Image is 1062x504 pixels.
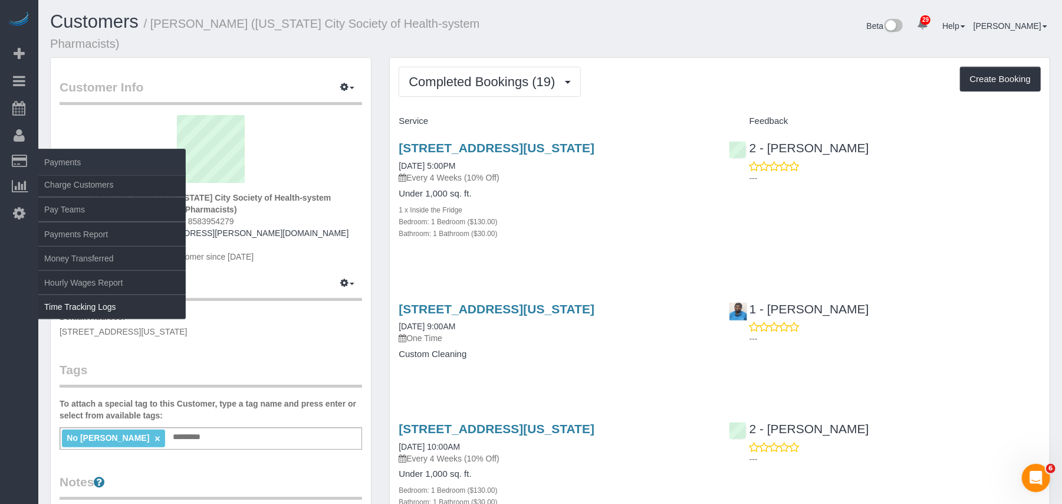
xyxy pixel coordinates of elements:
ul: Payments [38,172,186,319]
p: --- [749,453,1041,465]
p: --- [749,333,1041,345]
button: Completed Bookings (19) [399,67,580,97]
span: 8583954279 [188,217,234,226]
label: To attach a special tag to this Customer, type a tag name and press enter or select from availabl... [60,398,362,421]
h4: Under 1,000 sq. ft. [399,469,711,479]
a: 1 - [PERSON_NAME] [729,302,869,316]
a: Time Tracking Logs [38,295,186,319]
a: [STREET_ADDRESS][US_STATE] [399,141,594,155]
a: [PERSON_NAME] [974,21,1047,31]
legend: Tags [60,361,362,388]
p: --- [749,172,1041,184]
a: [DATE] 5:00PM [399,161,455,171]
span: 6 [1046,464,1056,473]
a: [PERSON_NAME][EMAIL_ADDRESS][PERSON_NAME][DOMAIN_NAME] [73,228,349,238]
p: Every 4 Weeks (10% Off) [399,453,711,464]
h4: Under 1,000 sq. ft. [399,189,711,199]
iframe: Intercom live chat [1022,464,1050,492]
h4: Custom Cleaning [399,349,711,359]
a: Charge Customers [38,173,186,197]
a: [DATE] 10:00AM [399,442,460,451]
p: One Time [399,332,711,344]
p: Every 4 Weeks (10% Off) [399,172,711,184]
h4: Service [399,116,711,126]
span: [STREET_ADDRESS][US_STATE] [60,327,188,336]
a: Payments Report [38,222,186,246]
a: Customers [50,11,139,32]
a: Hourly Wages Report [38,271,186,294]
a: 29 [911,12,934,38]
small: Bathroom: 1 Bathroom ($30.00) [399,230,497,238]
button: Create Booking [960,67,1041,91]
a: Money Transferred [38,247,186,270]
span: Payments [38,149,186,176]
strong: [PERSON_NAME] ([US_STATE] City Society of Health-system Pharmacists) [91,193,331,214]
a: 2 - [PERSON_NAME] [729,141,869,155]
a: 2 - [PERSON_NAME] [729,422,869,436]
img: New interface [883,19,903,34]
img: 1 - Noufoh Sodandji [729,303,747,320]
legend: Customer Info [60,78,362,105]
h4: Feedback [729,116,1041,126]
a: Pay Teams [38,198,186,221]
a: Beta [867,21,903,31]
small: / [PERSON_NAME] ([US_STATE] City Society of Health-system Pharmacists) [50,17,480,50]
legend: Notes [60,473,362,500]
a: [DATE] 9:00AM [399,322,455,331]
span: 29 [920,15,931,25]
a: × [154,434,160,444]
span: No [PERSON_NAME] [67,433,149,443]
span: Customer since [DATE] [168,252,254,261]
a: [STREET_ADDRESS][US_STATE] [399,422,594,436]
small: 1 x Inside the Fridge [399,206,462,214]
span: Completed Bookings (19) [409,74,561,89]
a: Help [942,21,965,31]
small: Bedroom: 1 Bedroom ($130.00) [399,486,497,495]
small: Bedroom: 1 Bedroom ($130.00) [399,218,497,226]
a: [STREET_ADDRESS][US_STATE] [399,302,594,316]
img: Automaid Logo [7,12,31,28]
